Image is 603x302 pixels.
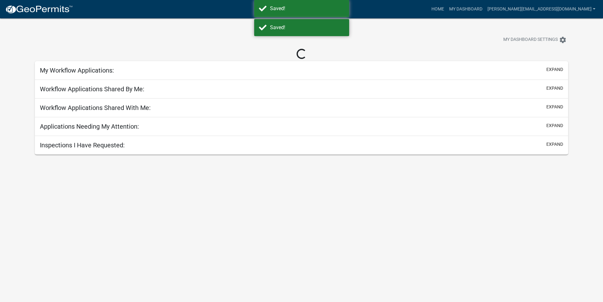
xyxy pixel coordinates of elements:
[40,123,139,130] h5: Applications Needing My Attention:
[498,34,572,46] button: My Dashboard Settingssettings
[546,66,563,73] button: expand
[559,36,567,44] i: settings
[40,67,114,74] h5: My Workflow Applications:
[270,5,344,12] div: Saved!
[447,3,485,15] a: My Dashboard
[546,85,563,92] button: expand
[40,104,151,112] h5: Workflow Applications Shared With Me:
[503,36,558,44] span: My Dashboard Settings
[546,104,563,110] button: expand
[485,3,598,15] a: [PERSON_NAME][EMAIL_ADDRESS][DOMAIN_NAME]
[546,141,563,148] button: expand
[40,85,144,93] h5: Workflow Applications Shared By Me:
[40,141,125,149] h5: Inspections I Have Requested:
[270,24,344,31] div: Saved!
[429,3,447,15] a: Home
[546,122,563,129] button: expand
